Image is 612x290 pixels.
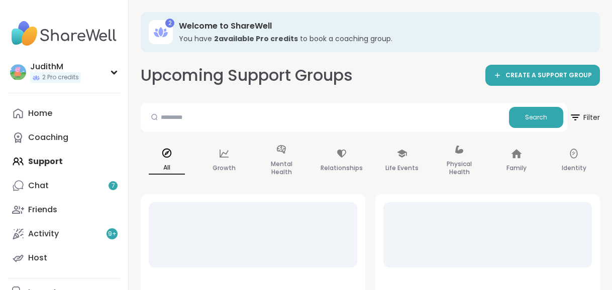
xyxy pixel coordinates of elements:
[509,107,563,128] button: Search
[8,198,120,222] a: Friends
[10,64,26,80] img: JudithM
[165,19,174,28] div: 2
[28,180,49,191] div: Chat
[569,105,600,129] span: Filter
[505,71,592,80] span: CREATE A SUPPORT GROUP
[108,230,117,238] span: 9 +
[263,158,299,178] p: Mental Health
[321,162,363,174] p: Relationships
[8,16,120,51] img: ShareWell Nav Logo
[506,162,527,174] p: Family
[525,113,547,122] span: Search
[112,182,115,190] span: 7
[8,246,120,270] a: Host
[42,73,79,82] span: 2 Pro credits
[28,252,47,263] div: Host
[8,101,120,125] a: Home
[179,21,586,32] h3: Welcome to ShareWell
[28,204,57,215] div: Friends
[28,228,59,239] div: Activity
[569,103,600,132] button: Filter
[149,162,185,175] p: All
[8,222,120,246] a: Activity9+
[28,132,68,143] div: Coaching
[8,125,120,150] a: Coaching
[562,162,586,174] p: Identity
[8,174,120,198] a: Chat7
[214,34,298,44] b: 2 available Pro credit s
[28,108,52,119] div: Home
[213,162,236,174] p: Growth
[141,64,353,87] h2: Upcoming Support Groups
[485,65,600,86] a: CREATE A SUPPORT GROUP
[30,61,81,72] div: JudithM
[179,34,586,44] h3: You have to book a coaching group.
[385,162,419,174] p: Life Events
[441,158,477,178] p: Physical Health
